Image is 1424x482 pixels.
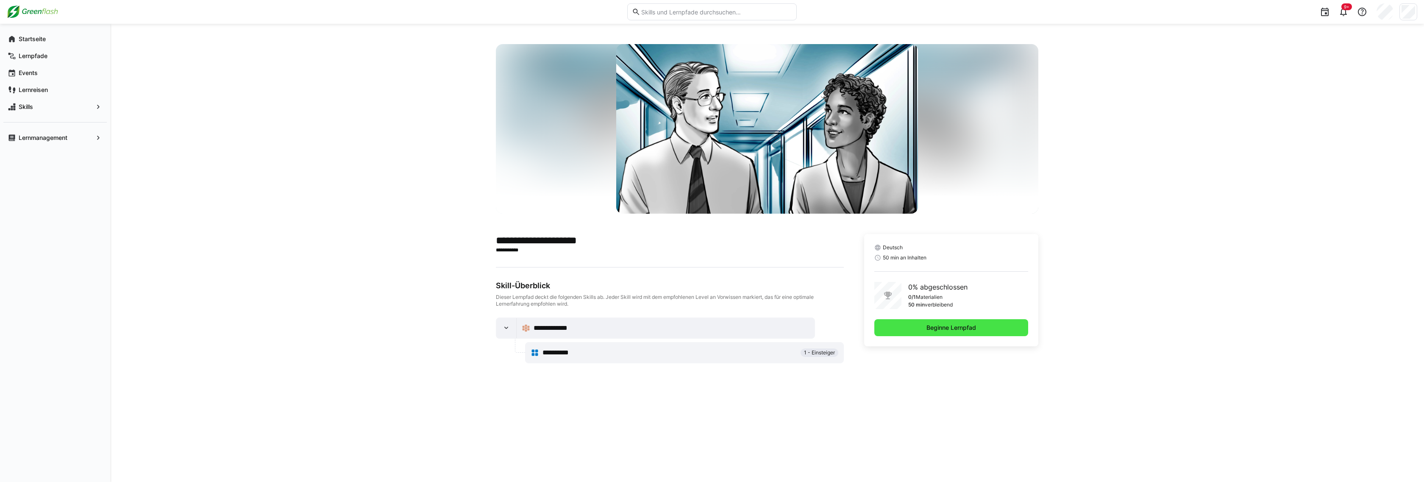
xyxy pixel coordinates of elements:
[804,349,835,356] span: 1 - Einsteiger
[916,294,943,301] p: Materialien
[496,281,844,290] div: Skill-Überblick
[874,319,1028,336] button: Beginne Lernpfad
[925,323,977,332] span: Beginne Lernpfad
[908,282,968,292] p: 0% abgeschlossen
[908,301,925,308] p: 50 min
[883,244,903,251] span: Deutsch
[925,301,953,308] p: verbleibend
[908,294,916,301] p: 0/1
[496,294,844,307] div: Dieser Lernpfad deckt die folgenden Skills ab. Jeder Skill wird mit dem empfohlenen Level an Vorw...
[640,8,792,16] input: Skills und Lernpfade durchsuchen…
[883,254,926,261] span: 50 min an Inhalten
[1344,4,1349,9] span: 9+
